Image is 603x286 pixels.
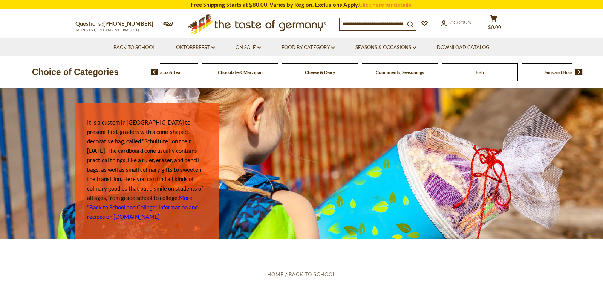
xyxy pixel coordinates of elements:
p: Questions? [75,19,159,29]
a: Seasons & Occasions [355,43,416,52]
span: $0.00 [488,24,501,30]
a: Condiments, Seasonings [376,69,424,75]
span: Account [450,19,474,25]
a: More "Back to School and College" information and recipes on [DOMAIN_NAME] [87,194,198,220]
a: On Sale [236,43,261,52]
a: Oktoberfest [176,43,215,52]
a: Cheese & Dairy [305,69,335,75]
span: MON - FRI, 9:00AM - 5:00PM (EST) [75,28,139,32]
a: Click here for details. [359,1,412,8]
a: Chocolate & Marzipan [218,69,263,75]
img: previous arrow [151,69,158,75]
a: Account [441,18,474,27]
p: It is a custom in [GEOGRAPHIC_DATA] to present first-graders with a cone-shaped, decorative bag, ... [87,118,207,221]
a: Jams and Honey [544,69,576,75]
a: Fish [476,69,484,75]
a: Coffee, Cocoa & Tea [141,69,180,75]
img: next arrow [575,69,583,75]
a: Home [267,271,284,277]
a: Food By Category [282,43,335,52]
a: Download Catalog [437,43,490,52]
a: Back to School [113,43,155,52]
a: [PHONE_NUMBER] [103,20,153,27]
a: Back to School [289,271,336,277]
button: $0.00 [482,15,505,34]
